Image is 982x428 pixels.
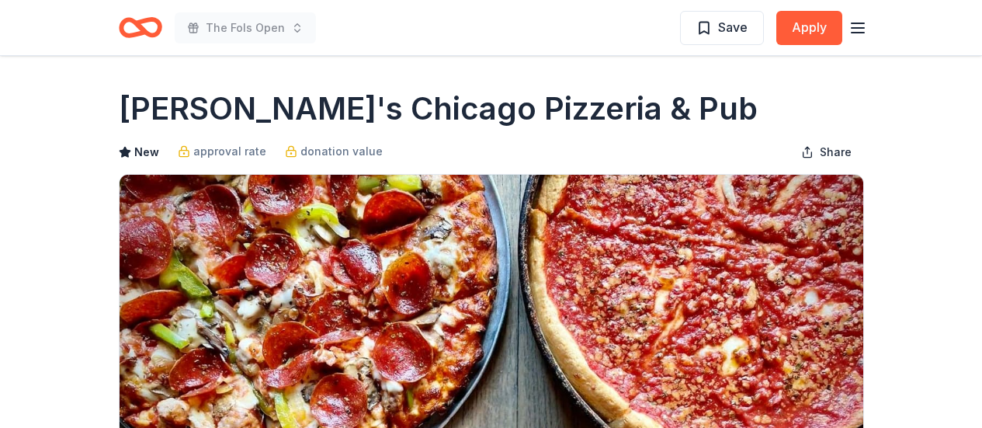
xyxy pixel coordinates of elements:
[789,137,864,168] button: Share
[300,142,383,161] span: donation value
[285,142,383,161] a: donation value
[175,12,316,43] button: The Fols Open
[820,143,852,162] span: Share
[776,11,842,45] button: Apply
[718,17,748,37] span: Save
[134,143,159,162] span: New
[119,9,162,46] a: Home
[178,142,266,161] a: approval rate
[206,19,285,37] span: The Fols Open
[119,87,758,130] h1: [PERSON_NAME]'s Chicago Pizzeria & Pub
[193,142,266,161] span: approval rate
[680,11,764,45] button: Save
